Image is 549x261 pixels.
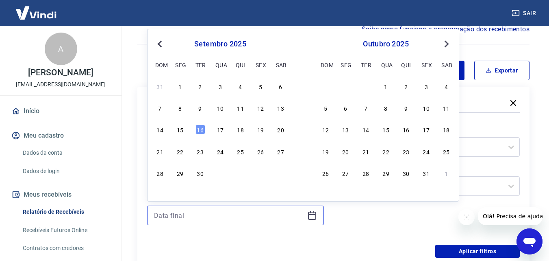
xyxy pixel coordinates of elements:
div: Choose quarta-feira, 1 de outubro de 2025 [215,168,225,178]
iframe: Fechar mensagem [458,209,475,225]
div: Choose quarta-feira, 29 de outubro de 2025 [381,168,391,178]
div: sex [421,60,431,70]
div: Choose domingo, 31 de agosto de 2025 [155,81,165,91]
div: Choose terça-feira, 7 de outubro de 2025 [361,103,371,113]
iframe: Mensagem da empresa [478,207,542,225]
div: Choose segunda-feira, 20 de outubro de 2025 [341,147,350,156]
button: Sair [510,6,539,21]
div: Choose sexta-feira, 3 de outubro de 2025 [421,81,431,91]
a: Contratos com credores [20,240,112,257]
div: setembro 2025 [154,39,286,49]
div: qui [236,60,245,70]
div: Choose sábado, 20 de setembro de 2025 [276,125,286,134]
div: Choose quarta-feira, 24 de setembro de 2025 [215,147,225,156]
div: Choose domingo, 21 de setembro de 2025 [155,147,165,156]
div: Choose terça-feira, 28 de outubro de 2025 [361,168,371,178]
div: Choose quinta-feira, 4 de setembro de 2025 [236,81,245,91]
div: Choose sábado, 11 de outubro de 2025 [441,103,451,113]
div: Choose quarta-feira, 1 de outubro de 2025 [381,81,391,91]
div: Choose quarta-feira, 22 de outubro de 2025 [381,147,391,156]
div: outubro 2025 [319,39,452,49]
a: Recebíveis Futuros Online [20,222,112,239]
button: Exportar [474,61,529,80]
div: Choose quarta-feira, 8 de outubro de 2025 [381,103,391,113]
div: Choose terça-feira, 16 de setembro de 2025 [195,125,205,134]
div: Choose segunda-feira, 8 de setembro de 2025 [175,103,185,113]
a: Dados da conta [20,145,112,161]
div: Choose sexta-feira, 31 de outubro de 2025 [421,168,431,178]
div: Choose quinta-feira, 25 de setembro de 2025 [236,147,245,156]
div: month 2025-10 [319,80,452,179]
div: Choose terça-feira, 21 de outubro de 2025 [361,147,371,156]
button: Aplicar filtros [435,245,520,258]
div: Choose sábado, 18 de outubro de 2025 [441,125,451,134]
div: Choose domingo, 5 de outubro de 2025 [321,103,330,113]
div: Choose quinta-feira, 30 de outubro de 2025 [401,168,411,178]
div: month 2025-09 [154,80,286,179]
div: Choose quarta-feira, 10 de setembro de 2025 [215,103,225,113]
div: Choose sábado, 6 de setembro de 2025 [276,81,286,91]
div: Choose sábado, 4 de outubro de 2025 [441,81,451,91]
div: Choose sexta-feira, 19 de setembro de 2025 [256,125,265,134]
div: Choose domingo, 28 de setembro de 2025 [155,168,165,178]
div: sab [441,60,451,70]
div: Choose sexta-feira, 5 de setembro de 2025 [256,81,265,91]
div: Choose quinta-feira, 11 de setembro de 2025 [236,103,245,113]
div: ter [361,60,371,70]
div: qua [215,60,225,70]
div: qui [401,60,411,70]
div: Choose terça-feira, 9 de setembro de 2025 [195,103,205,113]
p: [PERSON_NAME] [28,68,93,77]
div: Choose segunda-feira, 29 de setembro de 2025 [175,168,185,178]
div: Choose sábado, 25 de outubro de 2025 [441,147,451,156]
span: Olá! Precisa de ajuda? [5,6,68,12]
div: Choose segunda-feira, 22 de setembro de 2025 [175,147,185,156]
div: seg [341,60,350,70]
button: Meus recebíveis [10,186,112,204]
div: Choose quinta-feira, 2 de outubro de 2025 [401,81,411,91]
div: Choose segunda-feira, 15 de setembro de 2025 [175,125,185,134]
img: Vindi [10,0,63,25]
div: Choose terça-feira, 2 de setembro de 2025 [195,81,205,91]
div: sab [276,60,286,70]
iframe: Botão para abrir a janela de mensagens [516,228,542,254]
div: Choose domingo, 26 de outubro de 2025 [321,168,330,178]
div: Choose domingo, 19 de outubro de 2025 [321,147,330,156]
div: Choose segunda-feira, 6 de outubro de 2025 [341,103,350,113]
div: Choose quinta-feira, 23 de outubro de 2025 [401,147,411,156]
div: Choose segunda-feira, 1 de setembro de 2025 [175,81,185,91]
div: qua [381,60,391,70]
button: Previous Month [155,39,165,49]
div: Choose sexta-feira, 3 de outubro de 2025 [256,168,265,178]
div: sex [256,60,265,70]
div: Choose domingo, 7 de setembro de 2025 [155,103,165,113]
div: Choose segunda-feira, 29 de setembro de 2025 [341,81,350,91]
div: Choose quinta-feira, 16 de outubro de 2025 [401,125,411,134]
div: Choose quarta-feira, 17 de setembro de 2025 [215,125,225,134]
div: dom [321,60,330,70]
div: Choose sábado, 27 de setembro de 2025 [276,147,286,156]
div: Choose terça-feira, 30 de setembro de 2025 [195,168,205,178]
div: Choose segunda-feira, 27 de outubro de 2025 [341,168,350,178]
div: seg [175,60,185,70]
input: Data final [154,209,304,222]
div: Choose sábado, 4 de outubro de 2025 [276,168,286,178]
div: Choose sábado, 13 de setembro de 2025 [276,103,286,113]
div: Choose quinta-feira, 2 de outubro de 2025 [236,168,245,178]
button: Next Month [442,39,451,49]
div: Choose domingo, 28 de setembro de 2025 [321,81,330,91]
div: Choose terça-feira, 23 de setembro de 2025 [195,147,205,156]
div: Choose terça-feira, 14 de outubro de 2025 [361,125,371,134]
div: Choose sexta-feira, 17 de outubro de 2025 [421,125,431,134]
p: [EMAIL_ADDRESS][DOMAIN_NAME] [16,80,106,89]
button: Meu cadastro [10,127,112,145]
div: Choose terça-feira, 30 de setembro de 2025 [361,81,371,91]
a: Início [10,102,112,120]
div: Choose quarta-feira, 15 de outubro de 2025 [381,125,391,134]
div: Choose sexta-feira, 24 de outubro de 2025 [421,147,431,156]
div: ter [195,60,205,70]
div: Choose domingo, 12 de outubro de 2025 [321,125,330,134]
div: Choose quinta-feira, 9 de outubro de 2025 [401,103,411,113]
div: Choose sexta-feira, 26 de setembro de 2025 [256,147,265,156]
a: Dados de login [20,163,112,180]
